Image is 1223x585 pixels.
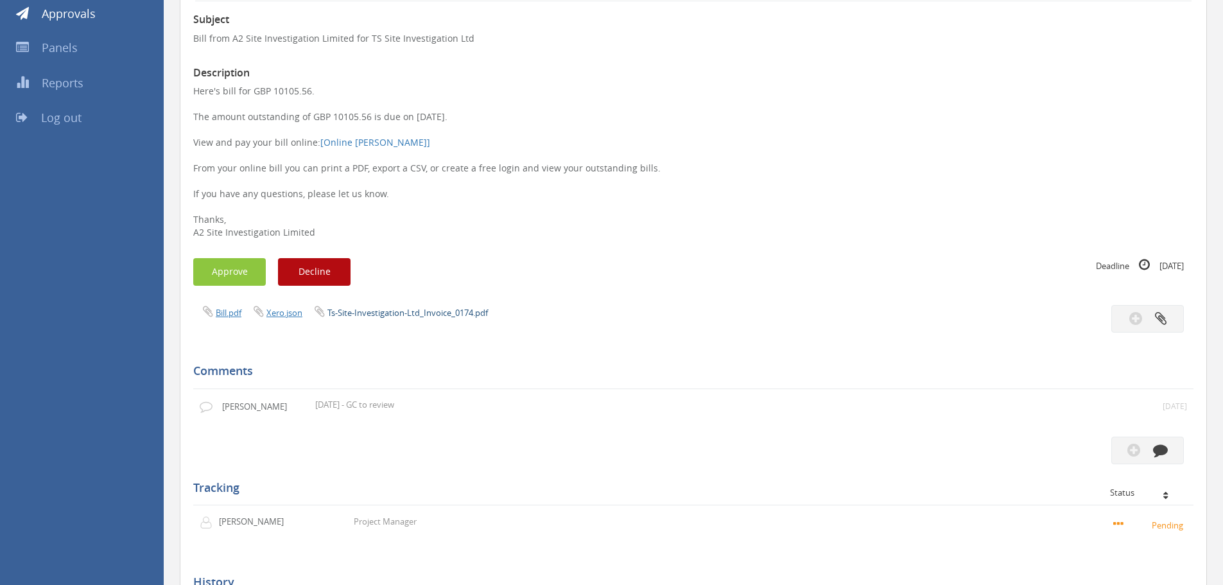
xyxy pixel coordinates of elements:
[193,482,1184,494] h5: Tracking
[193,85,1193,239] p: Here's bill for GBP 10105.56. The amount outstanding of GBP 10105.56 is due on [DATE]. View and p...
[193,365,1184,378] h5: Comments
[42,40,78,55] span: Panels
[354,516,417,528] p: Project Manager
[219,516,293,528] p: [PERSON_NAME]
[1113,518,1187,532] small: Pending
[216,307,241,319] a: Bill.pdf
[278,258,351,286] button: Decline
[266,307,302,319] a: Xero.json
[327,307,488,319] a: Ts-Site-Investigation-Ltd_Invoice_0174.pdf
[1096,258,1184,272] small: Deadline [DATE]
[193,67,1193,79] h3: Description
[42,75,83,91] span: Reports
[315,399,893,411] p: 28/07/25 - GC to review
[41,110,82,125] span: Log out
[1110,488,1184,497] div: Status
[193,32,1193,45] p: Bill from A2 Site Investigation Limited for TS Site Investigation Ltd
[193,14,1193,26] h3: Subject
[222,401,295,413] p: [PERSON_NAME]
[1163,401,1187,412] small: [DATE]
[320,136,430,148] a: [Online [PERSON_NAME]]
[193,258,266,286] button: Approve
[42,6,96,21] span: Approvals
[200,516,219,529] img: user-icon.png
